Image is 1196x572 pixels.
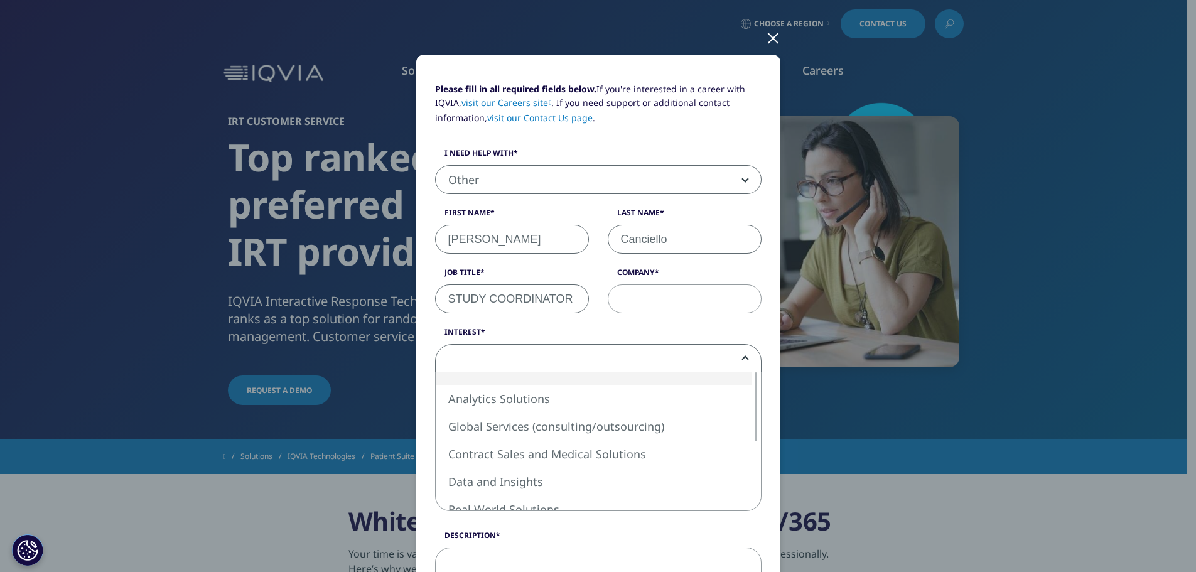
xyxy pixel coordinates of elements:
li: Data and Insights [436,468,752,495]
a: visit our Contact Us page [487,112,593,124]
span: Other [435,165,762,194]
label: Interest [435,326,762,344]
label: First Name [435,207,589,225]
span: Other [436,166,761,195]
label: Job Title [435,267,589,284]
li: Contract Sales and Medical Solutions [436,440,752,468]
label: I need help with [435,148,762,165]
li: Real World Solutions [436,495,752,523]
a: visit our Careers site [461,97,552,109]
button: Impostazioni cookie [12,534,43,566]
label: Description [435,530,762,548]
li: Analytics Solutions [436,385,752,413]
p: If you're interested in a career with IQVIA, . If you need support or additional contact informat... [435,82,762,134]
label: Last Name [608,207,762,225]
li: Global Services (consulting/outsourcing) [436,413,752,440]
label: Company [608,267,762,284]
strong: Please fill in all required fields below. [435,83,596,95]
